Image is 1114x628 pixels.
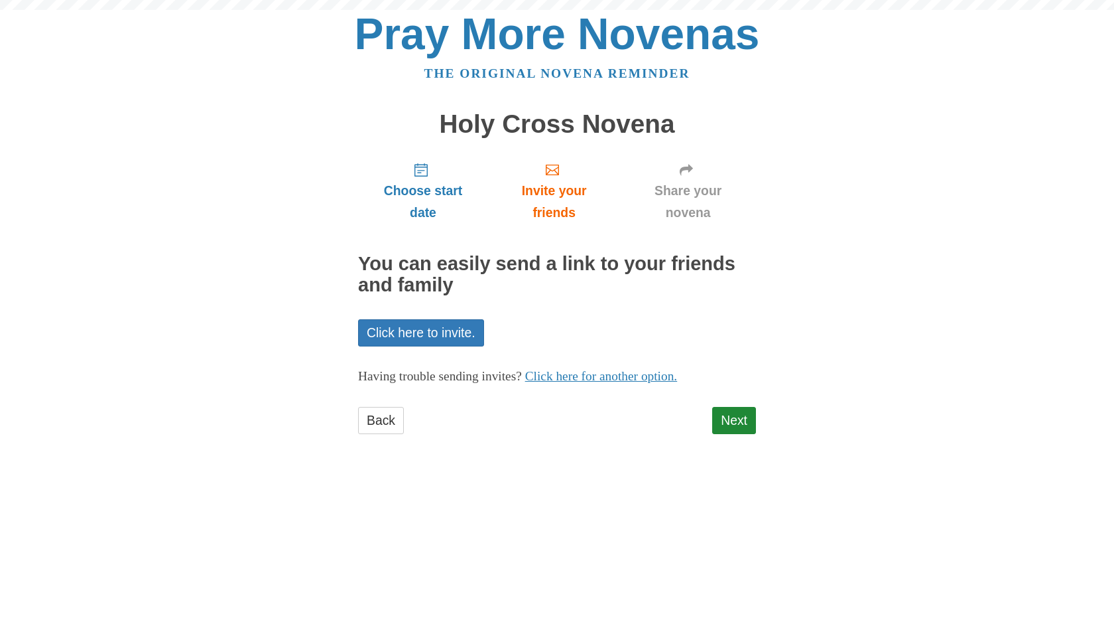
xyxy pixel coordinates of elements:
a: Choose start date [358,151,488,230]
a: Next [712,407,756,434]
span: Having trouble sending invites? [358,369,522,383]
a: Share your novena [620,151,756,230]
span: Invite your friends [501,180,607,224]
a: Back [358,407,404,434]
span: Choose start date [371,180,475,224]
a: Invite your friends [488,151,620,230]
a: Click here to invite. [358,319,484,347]
a: Pray More Novenas [355,9,760,58]
a: The original novena reminder [424,66,690,80]
h2: You can easily send a link to your friends and family [358,254,756,296]
h1: Holy Cross Novena [358,110,756,139]
a: Click here for another option. [525,369,678,383]
span: Share your novena [633,180,743,224]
